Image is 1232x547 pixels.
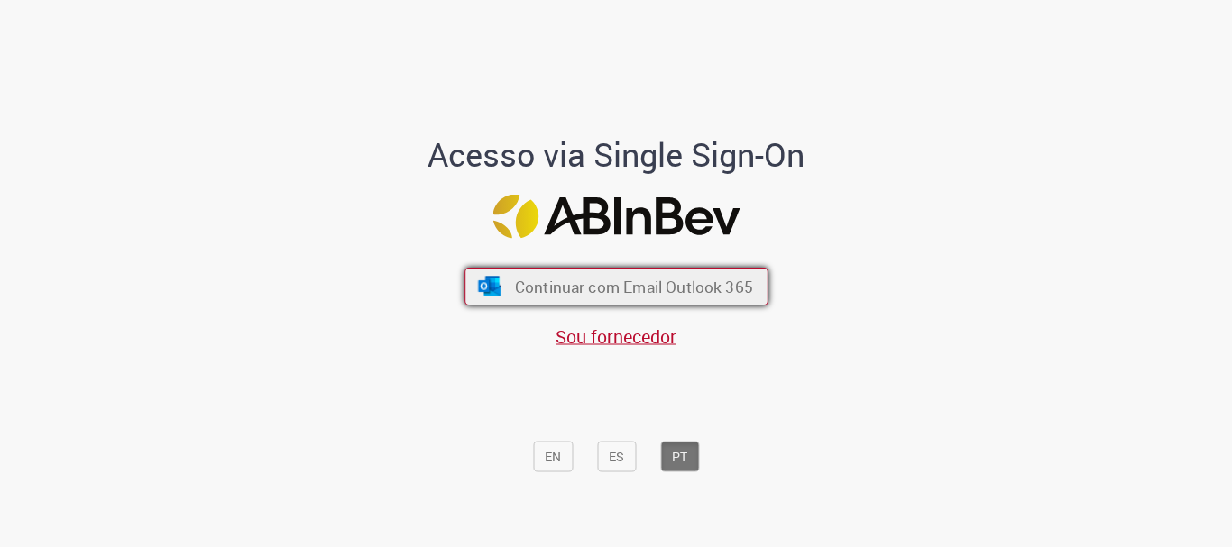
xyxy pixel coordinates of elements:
button: PT [660,442,699,472]
button: ES [597,442,636,472]
h1: Acesso via Single Sign-On [366,137,867,173]
img: ícone Azure/Microsoft 360 [476,277,502,296]
img: Logo ABInBev [492,195,740,239]
button: EN [533,442,573,472]
button: ícone Azure/Microsoft 360 Continuar com Email Outlook 365 [464,268,768,305]
a: Sou fornecedor [556,324,676,349]
span: Continuar com Email Outlook 365 [514,277,752,297]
